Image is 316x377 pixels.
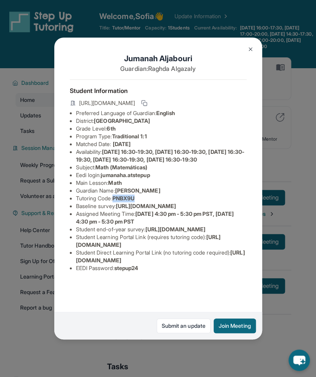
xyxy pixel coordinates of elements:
[76,249,247,264] li: Student Direct Learning Portal Link (no tutoring code required) :
[76,210,234,225] span: [DATE] 4:30 pm - 5:30 pm PST, [DATE] 4:30 pm - 5:30 pm PST
[115,187,161,194] span: [PERSON_NAME]
[156,110,175,116] span: English
[247,46,254,52] img: Close Icon
[76,117,247,125] li: District:
[76,179,247,187] li: Main Lesson :
[107,125,115,132] span: 6th
[145,226,205,232] span: [URL][DOMAIN_NAME]
[157,318,211,333] a: Submit an update
[79,99,135,107] span: [URL][DOMAIN_NAME]
[76,226,247,233] li: Student end-of-year survey :
[76,202,247,210] li: Baseline survey :
[112,133,147,139] span: Traditional 1:1
[108,179,121,186] span: Math
[76,109,247,117] li: Preferred Language of Guardian:
[95,164,147,170] span: Math (Matemáticas)
[76,187,247,195] li: Guardian Name :
[140,98,149,108] button: Copy link
[76,133,247,140] li: Program Type:
[94,117,150,124] span: [GEOGRAPHIC_DATA]
[76,148,247,164] li: Availability:
[76,171,247,179] li: Eedi login :
[70,53,247,64] h1: Jumanah Aljabouri
[76,264,247,272] li: EEDI Password :
[76,164,247,171] li: Subject :
[114,265,138,271] span: stepup24
[76,210,247,226] li: Assigned Meeting Time :
[76,148,245,163] span: [DATE] 16:30-19:30, [DATE] 16:30-19:30, [DATE] 16:30-19:30, [DATE] 16:30-19:30, [DATE] 16:30-19:30
[288,349,310,371] button: chat-button
[76,233,247,249] li: Student Learning Portal Link (requires tutoring code) :
[112,195,135,201] span: PNBX9U
[70,64,247,73] p: Guardian: Raghda Algazaly
[76,125,247,133] li: Grade Level:
[116,203,176,209] span: [URL][DOMAIN_NAME]
[113,141,131,147] span: [DATE]
[70,86,247,95] h4: Student Information
[214,318,256,333] button: Join Meeting
[101,172,150,178] span: jumanaha.atstepup
[76,140,247,148] li: Matched Date:
[76,195,247,202] li: Tutoring Code :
